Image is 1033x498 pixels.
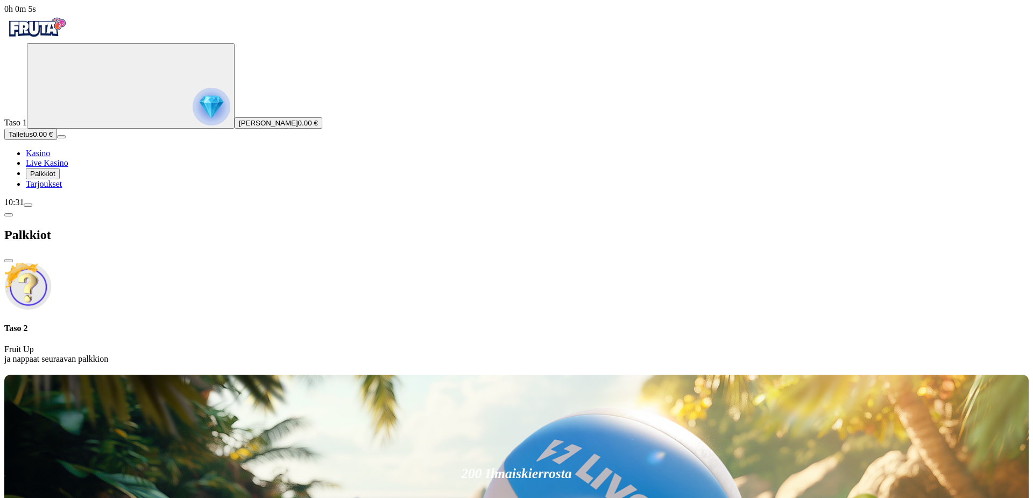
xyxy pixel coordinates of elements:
[4,345,1029,364] p: Fruit Up ja nappaat seuraavan palkkion
[4,259,13,262] button: close
[24,204,32,207] button: menu
[4,33,69,43] a: Fruta
[4,213,13,216] button: chevron-left icon
[27,43,235,129] button: reward progress
[4,129,57,140] button: Talletusplus icon0.00 €
[4,118,27,127] span: Taso 1
[4,149,1029,189] nav: Main menu
[193,88,230,125] img: reward progress
[239,119,298,127] span: [PERSON_NAME]
[26,168,60,179] button: Palkkiot
[4,263,52,310] img: Unlock reward icon
[298,119,318,127] span: 0.00 €
[4,324,1029,333] h4: Taso 2
[4,14,69,41] img: Fruta
[26,179,62,188] a: Tarjoukset
[26,158,68,167] a: Live Kasino
[4,198,24,207] span: 10:31
[4,4,36,13] span: user session time
[235,117,322,129] button: [PERSON_NAME]0.00 €
[30,170,55,178] span: Palkkiot
[9,130,33,138] span: Talletus
[33,130,53,138] span: 0.00 €
[26,149,50,158] a: Kasino
[57,135,66,138] button: menu
[4,228,1029,242] h2: Palkkiot
[4,14,1029,189] nav: Primary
